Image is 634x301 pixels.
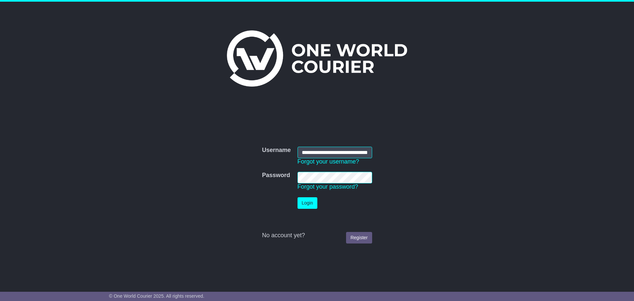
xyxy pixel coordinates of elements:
a: Forgot your password? [298,183,358,190]
button: Login [298,197,317,209]
a: Register [346,232,372,244]
a: Forgot your username? [298,158,359,165]
div: No account yet? [262,232,372,239]
label: Password [262,172,290,179]
img: One World [227,30,407,87]
label: Username [262,147,291,154]
span: © One World Courier 2025. All rights reserved. [109,293,204,299]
